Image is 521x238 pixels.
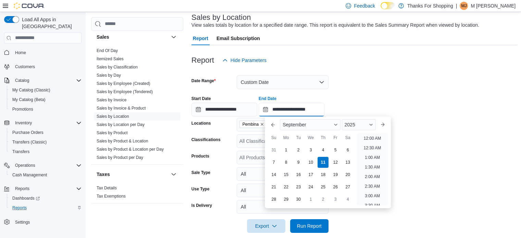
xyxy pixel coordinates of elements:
div: day-12 [330,157,341,168]
li: 12:00 AM [361,134,384,142]
input: Press the down key to enter a popover containing a calendar. Press the escape key to close the po... [259,103,324,116]
span: Inventory [15,120,32,126]
button: Custom Date [237,75,328,89]
span: Operations [12,161,82,170]
button: Operations [12,161,38,170]
div: day-31 [268,145,279,155]
span: Transfers (Classic) [10,138,82,146]
li: 12:30 AM [361,144,384,152]
span: Reports [12,205,27,211]
span: Settings [12,217,82,226]
button: All [237,167,328,181]
span: Sales by Invoice & Product [97,105,146,111]
a: Transfers (Classic) [10,138,49,146]
span: Load All Apps in [GEOGRAPHIC_DATA] [19,16,82,30]
button: Purchase Orders [7,128,84,137]
span: Cash Management [10,171,82,179]
button: Customers [1,62,84,72]
span: Home [12,48,82,57]
button: Reports [12,185,32,193]
li: 1:00 AM [362,153,383,162]
a: My Catalog (Classic) [10,86,53,94]
button: Reports [7,203,84,213]
a: Sales by Product per Day [97,155,143,160]
div: day-24 [305,181,316,192]
a: Home [12,49,29,57]
div: day-1 [281,145,291,155]
span: Settings [15,220,30,225]
span: My Catalog (Classic) [10,86,82,94]
span: Email Subscription [216,32,260,45]
div: day-20 [342,169,353,180]
span: Transfers (Classic) [12,139,47,145]
span: Catalog [15,78,29,83]
span: Operations [15,163,35,168]
span: Home [15,50,26,55]
div: M Johst [460,2,468,10]
span: Dashboards [10,194,82,202]
label: Start Date [191,96,211,101]
button: Previous Month [268,119,278,130]
span: Promotions [10,105,82,113]
a: Sales by Location per Day [97,122,145,127]
span: Run Report [297,223,322,229]
button: Next month [377,119,388,130]
div: day-1 [305,194,316,205]
button: Inventory [1,118,84,128]
div: Th [318,132,328,143]
h3: Taxes [97,171,110,178]
span: Report [193,32,208,45]
div: day-21 [268,181,279,192]
input: Press the down key to open a popover containing a calendar. [191,103,257,116]
div: Su [268,132,279,143]
div: Taxes [91,184,183,203]
a: Cash Management [10,171,50,179]
div: Sales [91,47,183,164]
span: My Catalog (Classic) [12,87,50,93]
a: Sales by Product [97,130,128,135]
span: Inventory [12,119,82,127]
a: My Catalog (Beta) [10,96,48,104]
label: Use Type [191,186,209,192]
span: Sales by Product [97,130,128,136]
span: Pembina [239,121,267,128]
button: Taxes [170,170,178,178]
a: Sales by Employee (Tendered) [97,89,153,94]
div: day-9 [293,157,304,168]
span: MJ [461,2,467,10]
button: Catalog [1,76,84,85]
span: Sales by Employee (Created) [97,81,150,86]
button: Hide Parameters [220,53,269,67]
button: Cash Management [7,170,84,180]
button: Run Report [290,219,328,233]
span: Sales by Invoice [97,97,126,103]
a: Sales by Location [97,114,129,119]
button: Transfers (Classic) [7,137,84,147]
div: View sales totals by location for a specified date range. This report is equivalent to the Sales ... [191,22,479,29]
button: Inventory [12,119,35,127]
div: day-10 [305,157,316,168]
span: Dashboards [12,196,40,201]
span: Catalog [12,76,82,85]
div: day-15 [281,169,291,180]
div: day-7 [268,157,279,168]
button: Sales [170,33,178,41]
div: day-4 [342,194,353,205]
li: 1:30 AM [362,163,383,171]
img: Cova [14,2,45,9]
a: Sales by Invoice & Product [97,106,146,111]
div: day-22 [281,181,291,192]
a: Sales by Classification [97,65,138,70]
span: My Catalog (Beta) [12,97,46,102]
span: Itemized Sales [97,56,124,62]
span: Reports [12,185,82,193]
span: Transfers [12,149,29,154]
button: Sales [97,34,168,40]
button: Taxes [97,171,168,178]
label: Date Range [191,78,216,84]
div: day-5 [330,145,341,155]
a: Itemized Sales [97,57,124,61]
button: Operations [1,161,84,170]
input: Dark Mode [381,2,395,9]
